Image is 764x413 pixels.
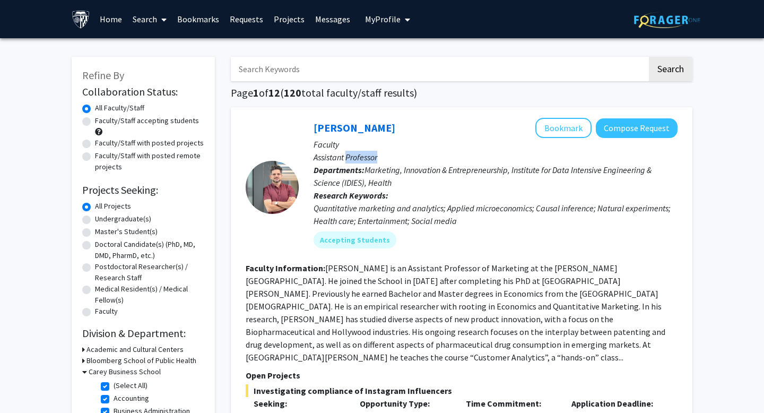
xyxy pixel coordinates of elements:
[254,397,344,410] p: Seeking:
[82,68,124,82] span: Refine By
[268,1,310,38] a: Projects
[172,1,224,38] a: Bookmarks
[365,14,401,24] span: My Profile
[95,150,204,173] label: Faculty/Staff with posted remote projects
[89,366,161,377] h3: Carey Business School
[82,184,204,196] h2: Projects Seeking:
[95,201,131,212] label: All Projects
[72,10,90,29] img: Johns Hopkins University Logo
[535,118,592,138] button: Add Manuel Hermosilla to Bookmarks
[284,86,301,99] span: 120
[231,87,692,99] h1: Page of ( total faculty/staff results)
[246,263,325,273] b: Faculty Information:
[466,397,556,410] p: Time Commitment:
[127,1,172,38] a: Search
[246,384,678,397] span: Investigating compliance of Instagram Influencers
[268,86,280,99] span: 12
[314,190,388,201] b: Research Keywords:
[224,1,268,38] a: Requests
[596,118,678,138] button: Compose Request to Manuel Hermosilla
[360,397,450,410] p: Opportunity Type:
[95,115,199,126] label: Faculty/Staff accepting students
[246,263,665,363] fg-read-more: [PERSON_NAME] is an Assistant Professor of Marketing at the [PERSON_NAME][GEOGRAPHIC_DATA]. He jo...
[649,57,692,81] button: Search
[95,213,151,225] label: Undergraduate(s)
[86,344,184,355] h3: Academic and Cultural Centers
[571,397,662,410] p: Application Deadline:
[314,165,652,188] span: Marketing, Innovation & Entrepreneurship, Institute for Data Intensive Engineering & Science (IDI...
[82,327,204,340] h2: Division & Department:
[253,86,259,99] span: 1
[95,226,158,237] label: Master's Student(s)
[114,393,149,404] label: Accounting
[310,1,355,38] a: Messages
[246,369,678,382] p: Open Projects
[314,151,678,164] p: Assistant Professor
[314,231,396,248] mat-chip: Accepting Students
[94,1,127,38] a: Home
[634,12,700,28] img: ForagerOne Logo
[314,121,395,134] a: [PERSON_NAME]
[95,283,204,306] label: Medical Resident(s) / Medical Fellow(s)
[82,85,204,98] h2: Collaboration Status:
[86,355,196,366] h3: Bloomberg School of Public Health
[95,102,144,114] label: All Faculty/Staff
[314,165,364,175] b: Departments:
[95,261,204,283] label: Postdoctoral Researcher(s) / Research Staff
[95,137,204,149] label: Faculty/Staff with posted projects
[95,239,204,261] label: Doctoral Candidate(s) (PhD, MD, DMD, PharmD, etc.)
[231,57,647,81] input: Search Keywords
[95,306,118,317] label: Faculty
[114,380,147,391] label: (Select All)
[314,202,678,227] div: Quantitative marketing and analytics; Applied microeconomics; Causal inference; Natural experimen...
[314,138,678,151] p: Faculty
[8,365,45,405] iframe: Chat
